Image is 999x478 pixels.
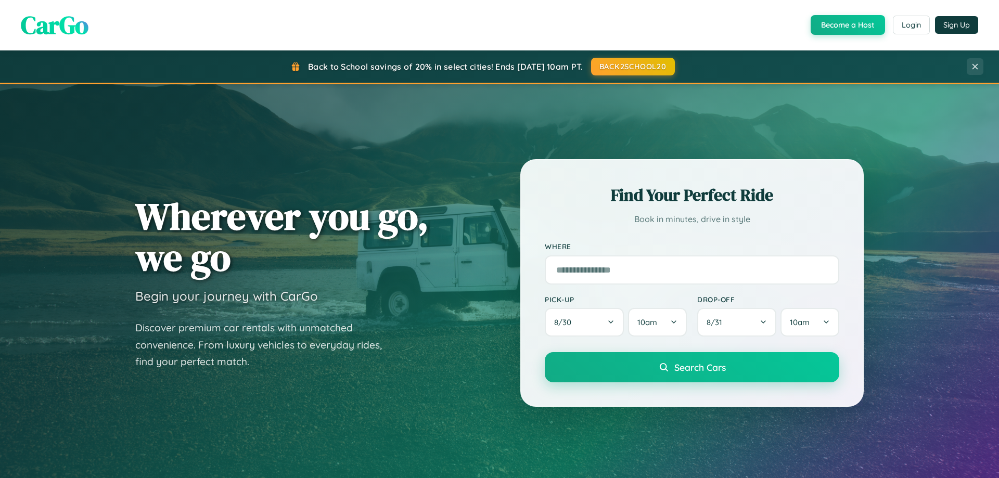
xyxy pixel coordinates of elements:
label: Pick-up [545,295,687,304]
button: 8/31 [697,308,776,337]
p: Discover premium car rentals with unmatched convenience. From luxury vehicles to everyday rides, ... [135,319,395,370]
span: Search Cars [674,361,726,373]
label: Drop-off [697,295,839,304]
h3: Begin your journey with CarGo [135,288,318,304]
h2: Find Your Perfect Ride [545,184,839,206]
button: 8/30 [545,308,624,337]
button: Search Cars [545,352,839,382]
button: Login [893,16,930,34]
button: Sign Up [935,16,978,34]
span: 10am [637,317,657,327]
button: 10am [780,308,839,337]
h1: Wherever you go, we go [135,196,429,278]
span: 8 / 31 [707,317,727,327]
p: Book in minutes, drive in style [545,212,839,227]
button: BACK2SCHOOL20 [591,58,675,75]
span: Back to School savings of 20% in select cities! Ends [DATE] 10am PT. [308,61,583,72]
button: Become a Host [811,15,885,35]
span: 8 / 30 [554,317,577,327]
span: CarGo [21,8,88,42]
span: 10am [790,317,810,327]
label: Where [545,242,839,251]
button: 10am [628,308,687,337]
